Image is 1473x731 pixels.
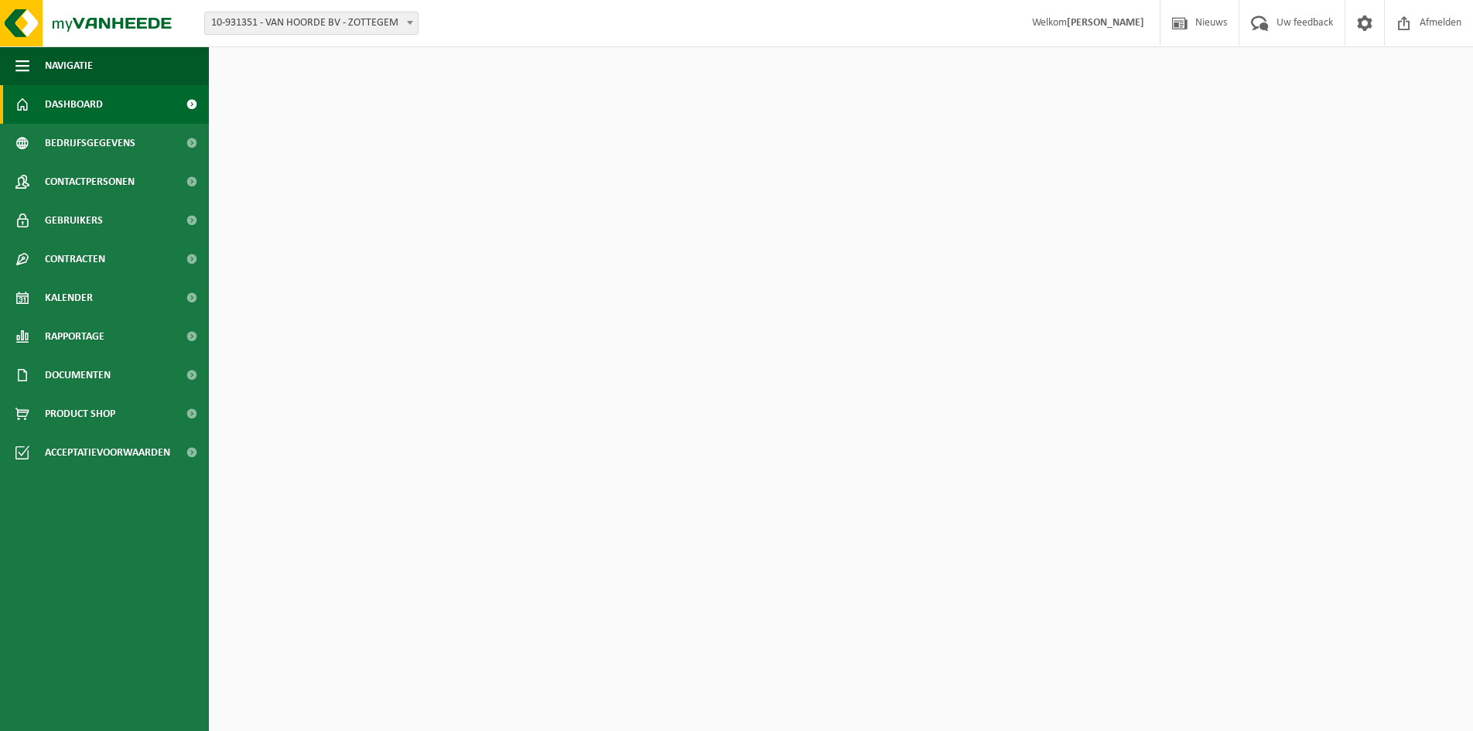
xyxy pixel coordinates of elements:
span: Dashboard [45,85,103,124]
span: Product Shop [45,395,115,433]
span: 10-931351 - VAN HOORDE BV - ZOTTEGEM [204,12,419,35]
span: Acceptatievoorwaarden [45,433,170,472]
span: Gebruikers [45,201,103,240]
span: Kalender [45,278,93,317]
span: Contactpersonen [45,162,135,201]
span: Documenten [45,356,111,395]
span: Rapportage [45,317,104,356]
span: Contracten [45,240,105,278]
span: Navigatie [45,46,93,85]
strong: [PERSON_NAME] [1067,17,1144,29]
span: 10-931351 - VAN HOORDE BV - ZOTTEGEM [205,12,418,34]
span: Bedrijfsgegevens [45,124,135,162]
